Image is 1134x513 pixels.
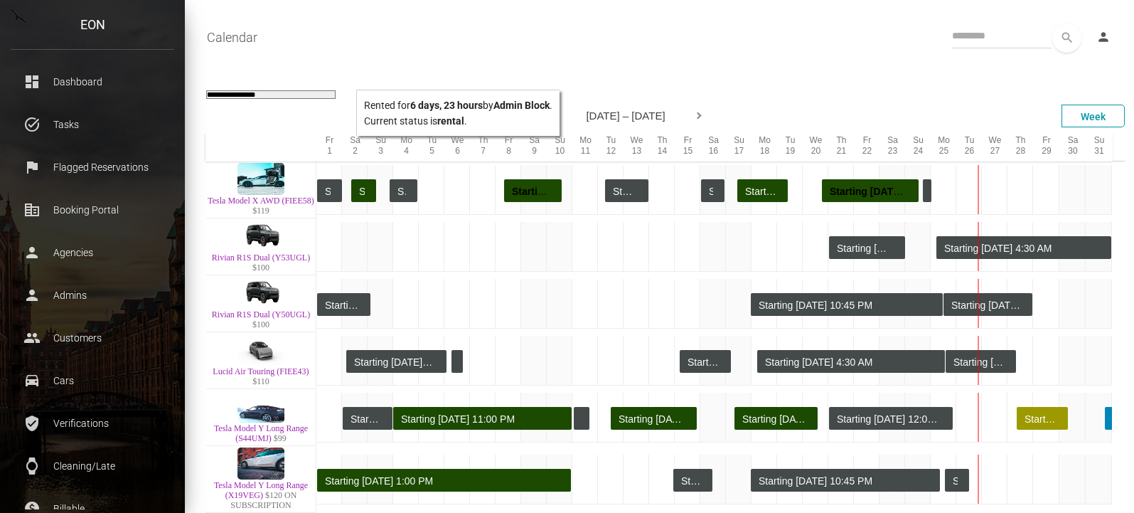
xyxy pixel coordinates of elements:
[828,134,854,161] div: Th 21
[512,186,626,197] strong: Starting [DATE] 7:00 AM
[359,180,365,203] div: Starting [DATE] 8:00 AM
[356,90,560,136] div: Rented for by . Current status is .
[351,179,376,202] div: Rented for 1 day by Eyasu McCall . Current status is completed .
[11,107,174,142] a: task_alt Tasks
[368,134,393,161] div: Su 3
[343,407,392,430] div: Rented for 1 day, 23 hours by Admin Block . Current status is rental .
[214,480,308,500] a: Tesla Model Y Long Range (X19VEG)
[401,408,560,430] div: Starting [DATE] 11:00 PM
[1086,134,1112,161] div: Su 31
[470,134,496,161] div: Th 7
[759,470,929,492] div: Starting [DATE] 10:45 PM
[252,376,269,386] span: $110
[11,320,174,356] a: people Customers
[803,134,828,161] div: We 20
[393,407,572,430] div: Rented for 7 days by Riazul Alam . Current status is completed .
[21,285,164,306] p: Admins
[837,237,894,260] div: Starting [DATE] 12:00 AM
[206,332,316,389] td: Lucid Air Touring (FIEE43) $110 50EA1TEAXRA002832
[745,180,776,203] div: Starting [DATE] 10:00 AM
[681,470,701,492] div: Starting [DATE] 10:15 PM
[624,134,649,161] div: We 13
[21,71,164,92] p: Dashboard
[943,293,1032,316] div: Rented for 3 days, 12 hours by Admin Block . Current status is rental .
[759,294,931,317] div: Starting [DATE] 10:45 PM
[521,134,547,161] div: Sa 9
[11,149,174,185] a: flag Flagged Reservations
[598,134,624,161] div: Tu 12
[325,294,359,317] div: Starting [DATE] 3:00 AM
[21,370,164,391] p: Cars
[726,134,751,161] div: Su 17
[11,406,174,441] a: verified_user Verifications
[675,134,700,161] div: Fr 15
[619,408,685,430] div: Starting [DATE] 11:00 AM
[252,206,269,216] span: $119
[765,351,934,374] div: Starting [DATE] 4:30 AM
[751,469,940,492] div: Rented for 7 days, 10 hours by Admin Block . Current status is rental .
[574,407,589,430] div: Rented for 15 hours by Admin Block . Current status is rental .
[837,408,941,430] div: Starting [DATE] 12:00 AM
[351,408,381,430] div: Starting [DATE] 12:00 AM
[237,277,284,309] img: Rivian R1S Dual (Y50UGL)
[212,253,310,263] a: Rivian R1S Dual (Y53UGL)
[11,448,174,484] a: watch Cleaning/Late
[316,134,342,161] div: Fr 1
[21,114,164,135] p: Tasks
[829,236,905,259] div: Rented for 2 days, 23 hours by Admin Block . Current status is rental .
[982,134,1007,161] div: We 27
[737,179,788,202] div: Rented for 2 days by Wesley Badillo . Current status is completed .
[437,115,464,127] b: rental
[208,196,314,206] a: Tesla Model X AWD (FIEE58)
[1052,23,1081,53] button: search
[354,351,435,374] div: Starting [DATE] 3:30 AM
[11,277,174,313] a: person Admins
[693,106,707,127] div: Next
[206,275,316,332] td: Rivian R1S Dual (Y50UGL) $100 7PDSGBBA3PN029388
[274,433,287,443] span: $99
[444,134,470,161] div: We 6
[1096,30,1111,44] i: person
[206,162,316,218] td: Tesla Model X AWD (FIEE58) $119 7SAXCDE51NF341887
[953,351,1005,374] div: Starting [DATE] 1:30 PM
[701,179,724,202] div: Rented for 23 hours by Admin Block . Current status is rental .
[21,242,164,263] p: Agencies
[944,237,1100,260] div: Starting [DATE] 4:30 AM
[945,469,969,492] div: Rented for 23 hours by Admin Block . Current status is rental .
[1007,134,1033,161] div: Th 28
[673,469,712,492] div: Rented for 1 day, 13 hours by Admin Block . Current status is rental .
[923,179,931,202] div: Rented for 6 hours by Admin Block . Current status is rental .
[879,134,905,161] div: Sa 23
[734,407,818,430] div: Rented for 3 days, 7 hours by justin katz . Current status is completed .
[1025,408,1057,430] div: Starting [DATE] 8:00 AM
[742,408,806,430] div: Starting [DATE] 7:00 AM
[213,366,309,376] a: Lucid Air Touring (FIEE43)
[688,351,720,374] div: Starting [DATE] 4:15 AM
[854,134,879,161] div: Fr 22
[11,235,174,270] a: person Agencies
[777,134,803,161] div: Tu 19
[214,423,308,443] a: Tesla Model Y Long Range (S44UMJ)
[207,20,257,55] a: Calendar
[751,293,943,316] div: Rented for 7 days, 12 hours by Admin Block . Current status is rental .
[709,180,713,203] div: Starting [DATE] 12:15 AM
[390,179,417,202] div: Rented for 1 day, 4 hours by Admin Block . Current status is rental .
[317,293,370,316] div: Rented for 6 days, 23 hours by Admin Block . Current status is rental .
[11,64,174,100] a: dashboard Dashboard
[237,163,284,195] img: Tesla Model X AWD (FIEE58)
[230,490,296,510] span: $120 ON SUBSCRIPTION
[700,134,726,161] div: Sa 16
[751,134,777,161] div: Mo 18
[572,134,598,161] div: Mo 11
[1061,105,1125,127] div: Week
[1086,23,1123,52] a: person
[11,363,174,398] a: drive_eta Cars
[611,407,697,430] div: Rented for 3 days, 9 hours by Shneor Morosow . Current status is completed .
[451,350,463,373] div: Rented for 11 hours by Admin Block . Current status is rental .
[206,389,316,446] td: Tesla Model Y Long Range (S44UMJ) $99 5YJYGDEEXMF268510
[11,192,174,228] a: corporate_fare Booking Portal
[493,100,550,111] b: Admin Block
[393,134,419,161] div: Mo 4
[951,294,1021,317] div: Starting [DATE] 11:15 AM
